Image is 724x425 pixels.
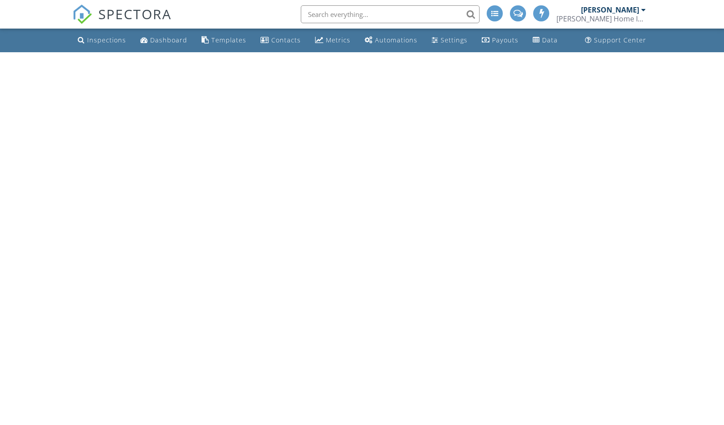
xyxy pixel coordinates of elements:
[361,32,421,49] a: Automations (Basic)
[375,36,417,44] div: Automations
[257,32,304,49] a: Contacts
[271,36,301,44] div: Contacts
[98,4,172,23] span: SPECTORA
[150,36,187,44] div: Dashboard
[87,36,126,44] div: Inspections
[581,32,650,49] a: Support Center
[478,32,522,49] a: Payouts
[72,4,92,24] img: The Best Home Inspection Software - Spectora
[594,36,646,44] div: Support Center
[556,14,646,23] div: Suarez Home Inspections LLC
[74,32,130,49] a: Inspections
[72,12,172,31] a: SPECTORA
[542,36,558,44] div: Data
[311,32,354,49] a: Metrics
[211,36,246,44] div: Templates
[529,32,561,49] a: Data
[581,5,639,14] div: [PERSON_NAME]
[301,5,480,23] input: Search everything...
[326,36,350,44] div: Metrics
[428,32,471,49] a: Settings
[137,32,191,49] a: Dashboard
[492,36,518,44] div: Payouts
[198,32,250,49] a: Templates
[441,36,467,44] div: Settings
